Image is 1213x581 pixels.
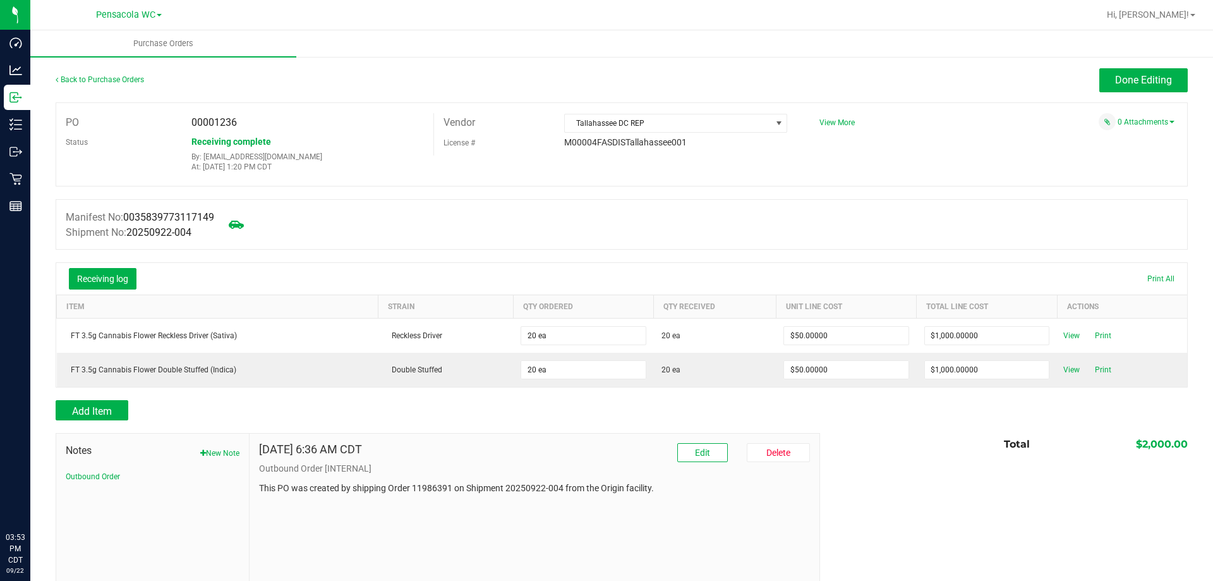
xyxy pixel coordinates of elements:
[917,295,1058,319] th: Total Line Cost
[1118,118,1174,126] a: 0 Attachments
[776,295,917,319] th: Unit Line Cost
[96,9,155,20] span: Pensacola WC
[9,37,22,49] inline-svg: Dashboard
[56,75,144,84] a: Back to Purchase Orders
[925,361,1049,379] input: $0.00000
[191,116,237,128] span: 00001236
[1107,9,1189,20] span: Hi, [PERSON_NAME]!
[56,400,128,420] button: Add Item
[72,405,112,417] span: Add Item
[925,327,1049,345] input: $0.00000
[784,327,908,345] input: $0.00000
[64,330,371,341] div: FT 3.5g Cannabis Flower Reckless Driver (Sativa)
[191,162,424,171] p: At: [DATE] 1:20 PM CDT
[385,331,442,340] span: Reckless Driver
[1057,295,1187,319] th: Actions
[1136,438,1188,450] span: $2,000.00
[13,480,51,518] iframe: Resource center
[747,443,810,462] button: Delete
[66,133,88,152] label: Status
[259,443,362,456] h4: [DATE] 6:36 AM CDT
[191,137,271,147] span: Receiving complete
[123,211,214,223] span: 0035839773117149
[695,448,710,458] span: Edit
[784,361,908,379] input: $0.00000
[1099,113,1116,130] span: Attach a document
[200,448,239,459] button: New Note
[564,137,687,147] span: M00004FASDISTallahassee001
[259,482,810,495] p: This PO was created by shipping Order 11986391 on Shipment 20250922-004 from the Origin facility.
[9,118,22,131] inline-svg: Inventory
[766,448,790,458] span: Delete
[66,471,120,482] button: Outbound Order
[1090,328,1116,343] span: Print
[9,173,22,185] inline-svg: Retail
[521,361,646,379] input: 0 ea
[654,295,776,319] th: Qty Received
[6,532,25,566] p: 03:53 PM CDT
[6,566,25,575] p: 09/22
[1115,74,1172,86] span: Done Editing
[1059,328,1084,343] span: View
[513,295,654,319] th: Qty Ordered
[677,443,728,462] button: Edit
[30,30,296,57] a: Purchase Orders
[661,364,680,376] span: 20 ea
[259,462,810,475] p: Outbound Order [INTERNAL]
[191,152,424,161] p: By: [EMAIL_ADDRESS][DOMAIN_NAME]
[378,295,513,319] th: Strain
[224,212,249,237] span: Mark as not Arrived
[64,364,371,376] div: FT 3.5g Cannabis Flower Double Stuffed (Indica)
[1099,68,1188,92] button: Done Editing
[9,64,22,76] inline-svg: Analytics
[661,330,680,341] span: 20 ea
[1147,274,1174,283] span: Print All
[66,113,79,132] label: PO
[444,133,475,152] label: License #
[116,38,210,49] span: Purchase Orders
[819,118,855,127] a: View More
[521,327,646,345] input: 0 ea
[1059,362,1084,377] span: View
[9,200,22,212] inline-svg: Reports
[565,114,771,132] span: Tallahassee DC REP
[66,210,214,225] label: Manifest No:
[66,443,239,458] span: Notes
[385,365,442,374] span: Double Stuffed
[1004,438,1030,450] span: Total
[126,226,191,238] span: 20250922-004
[1090,362,1116,377] span: Print
[69,268,136,290] button: Receiving log
[444,113,475,132] label: Vendor
[9,145,22,158] inline-svg: Outbound
[57,295,378,319] th: Item
[66,225,191,240] label: Shipment No:
[9,91,22,104] inline-svg: Inbound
